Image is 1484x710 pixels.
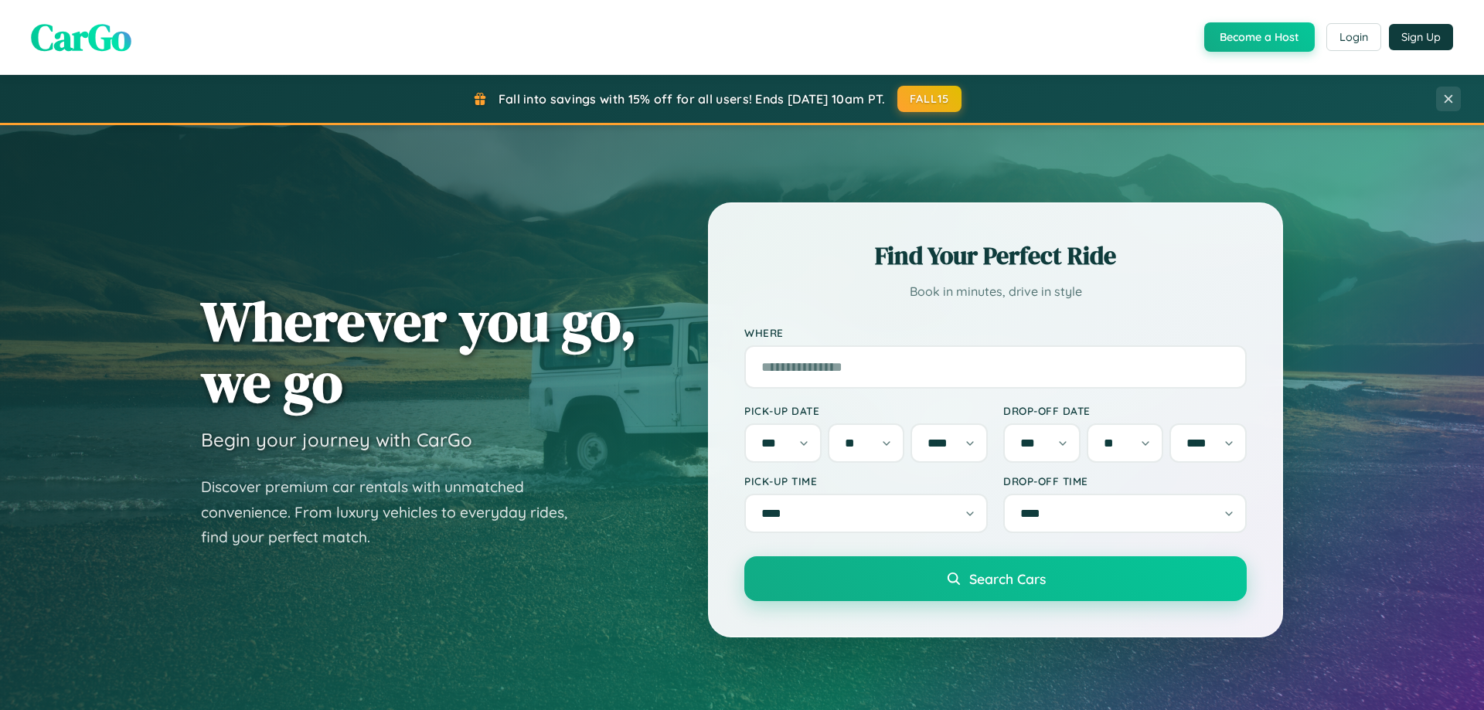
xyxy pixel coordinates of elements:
span: CarGo [31,12,131,63]
label: Drop-off Time [1003,474,1247,487]
button: Search Cars [744,556,1247,601]
h1: Wherever you go, we go [201,290,637,413]
p: Book in minutes, drive in style [744,280,1247,303]
label: Where [744,326,1247,339]
label: Pick-up Time [744,474,988,487]
button: Become a Host [1204,22,1315,52]
button: Login [1326,23,1381,51]
label: Pick-up Date [744,404,988,417]
button: Sign Up [1389,24,1453,50]
h2: Find Your Perfect Ride [744,239,1247,273]
span: Search Cars [969,570,1046,587]
label: Drop-off Date [1003,404,1247,417]
span: Fall into savings with 15% off for all users! Ends [DATE] 10am PT. [499,91,886,107]
button: FALL15 [897,86,962,112]
p: Discover premium car rentals with unmatched convenience. From luxury vehicles to everyday rides, ... [201,474,587,550]
h3: Begin your journey with CarGo [201,428,472,451]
